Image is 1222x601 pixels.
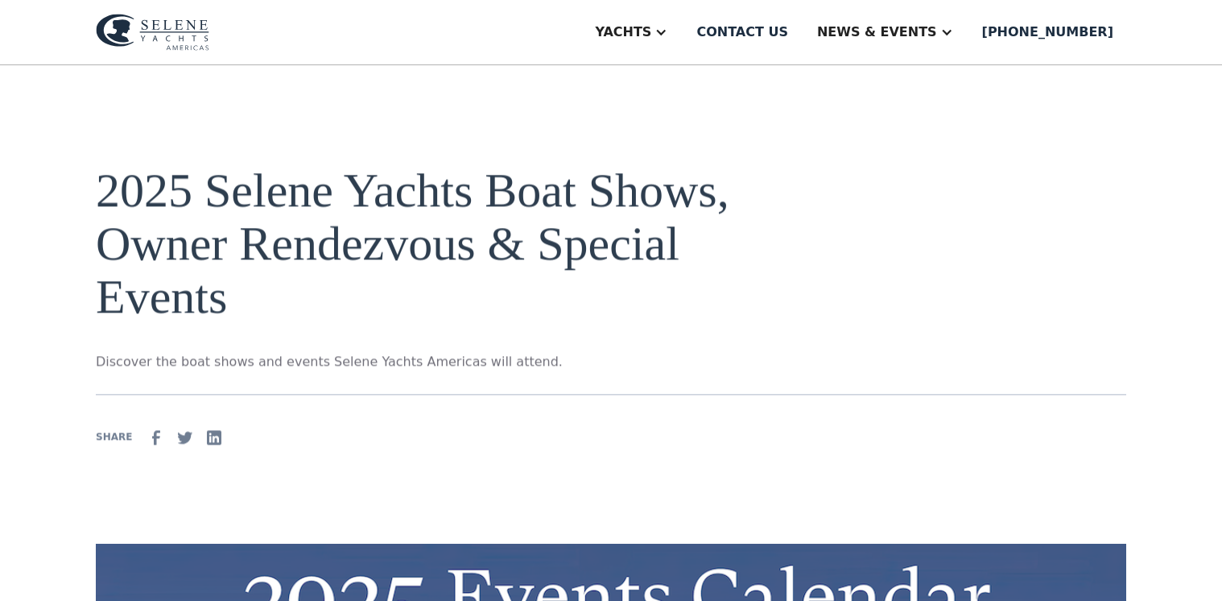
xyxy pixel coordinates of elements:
h1: 2025 Selene Yachts Boat Shows, Owner Rendezvous & Special Events [96,164,766,323]
img: Linkedin [204,428,224,447]
div: SHARE [96,430,132,445]
img: Twitter [175,428,195,447]
img: facebook [147,428,166,447]
div: [PHONE_NUMBER] [982,23,1113,42]
img: logo [96,14,209,51]
div: News & EVENTS [817,23,937,42]
div: Contact us [696,23,788,42]
p: Discover the boat shows and events Selene Yachts Americas will attend. [96,352,766,371]
div: Yachts [595,23,651,42]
